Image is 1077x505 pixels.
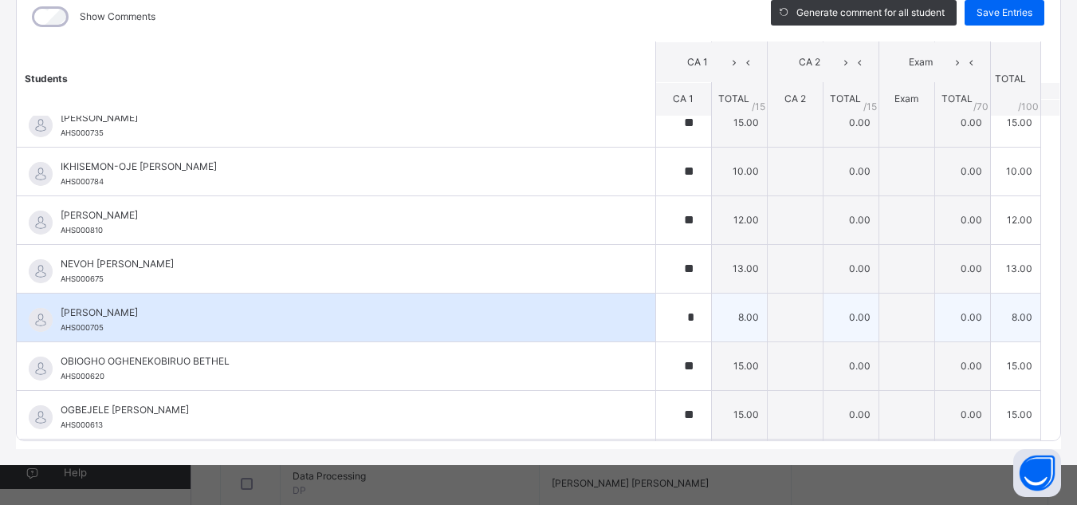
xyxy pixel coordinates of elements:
td: 0.00 [934,439,990,487]
span: TOTAL [941,93,973,105]
td: 0.00 [934,147,990,195]
span: CA 2 [784,93,806,105]
td: 8.00 [711,293,767,341]
span: Exam [891,55,951,69]
span: AHS000620 [61,372,104,381]
td: 0.00 [934,341,990,390]
span: TOTAL [718,93,749,105]
span: CA 2 [780,55,839,69]
span: / 15 [752,99,765,113]
span: CA 1 [673,93,694,105]
td: 15.00 [711,390,767,439]
img: default.svg [29,308,53,332]
label: Show Comments [80,10,155,24]
td: 0.00 [934,98,990,147]
td: 15.00 [990,98,1040,147]
span: /100 [1018,99,1039,113]
span: AHS000675 [61,274,104,283]
td: 0.00 [934,244,990,293]
td: 0.00 [823,147,879,195]
img: default.svg [29,357,53,381]
td: 15.00 [711,341,767,390]
td: 12.00 [711,195,767,244]
th: TOTAL [990,41,1040,116]
td: 0.00 [823,293,879,341]
span: [PERSON_NAME] [61,208,619,223]
span: AHS000810 [61,226,103,235]
td: 15.00 [711,98,767,147]
td: 0.00 [823,244,879,293]
td: 0.00 [823,439,879,487]
td: 0.00 [823,98,879,147]
span: NEVOH [PERSON_NAME] [61,257,619,271]
td: 0.00 [823,390,879,439]
td: 13.00 [990,244,1040,293]
span: / 15 [863,99,877,113]
td: 12.00 [990,195,1040,244]
img: default.svg [29,405,53,429]
span: [PERSON_NAME] [61,306,619,320]
td: 0.00 [934,195,990,244]
span: AHS000784 [61,177,104,186]
span: [PERSON_NAME] [61,111,619,125]
td: 13.00 [711,244,767,293]
td: 15.00 [990,341,1040,390]
img: default.svg [29,162,53,186]
td: 15.00 [990,390,1040,439]
span: AHS000735 [61,128,104,137]
img: default.svg [29,211,53,235]
span: OGBEJELE [PERSON_NAME] [61,403,619,417]
span: Generate comment for all student [796,6,945,20]
span: CA 1 [668,55,728,69]
span: AHS000705 [61,323,104,332]
td: 10.00 [990,147,1040,195]
td: 8.00 [990,293,1040,341]
td: 0.00 [934,390,990,439]
span: / 70 [973,99,989,113]
img: default.svg [29,259,53,283]
img: default.svg [29,113,53,137]
span: TOTAL [830,93,861,105]
td: 10.00 [711,147,767,195]
td: 15.00 [711,439,767,487]
td: 15.00 [990,439,1040,487]
span: Save Entries [977,6,1032,20]
span: Exam [894,93,918,105]
td: 0.00 [934,293,990,341]
td: 0.00 [823,341,879,390]
button: Open asap [1013,449,1061,497]
td: 0.00 [823,195,879,244]
span: AHS000613 [61,420,103,429]
span: IKHISEMON-OJE [PERSON_NAME] [61,160,619,174]
span: OBIOGHO OGHENEKOBIRUO BETHEL [61,354,619,369]
span: Students [25,72,68,84]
